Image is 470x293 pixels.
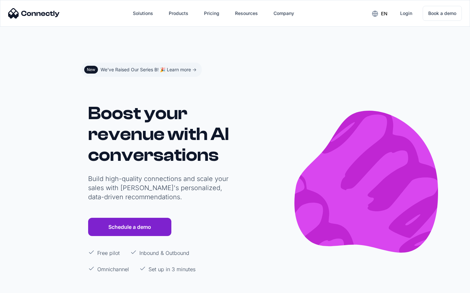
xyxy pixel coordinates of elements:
[204,9,219,18] div: Pricing
[235,9,258,18] div: Resources
[88,174,232,202] p: Build high-quality connections and scale your sales with [PERSON_NAME]'s personalized, data-drive...
[423,6,462,21] a: Book a demo
[169,9,188,18] div: Products
[8,8,60,19] img: Connectly Logo
[149,265,196,273] p: Set up in 3 minutes
[88,103,232,165] h1: Boost your revenue with AI conversations
[82,63,202,77] a: NewWe've Raised Our Series B! 🎉 Learn more ->
[101,65,196,74] div: We've Raised Our Series B! 🎉 Learn more ->
[97,265,129,273] p: Omnichannel
[133,9,153,18] div: Solutions
[87,67,95,72] div: New
[139,249,189,257] p: Inbound & Outbound
[400,9,412,18] div: Login
[274,9,294,18] div: Company
[381,9,387,18] div: en
[7,281,39,291] aside: Language selected: English
[13,282,39,291] ul: Language list
[199,6,225,21] a: Pricing
[88,218,171,236] a: Schedule a demo
[97,249,120,257] p: Free pilot
[395,6,417,21] a: Login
